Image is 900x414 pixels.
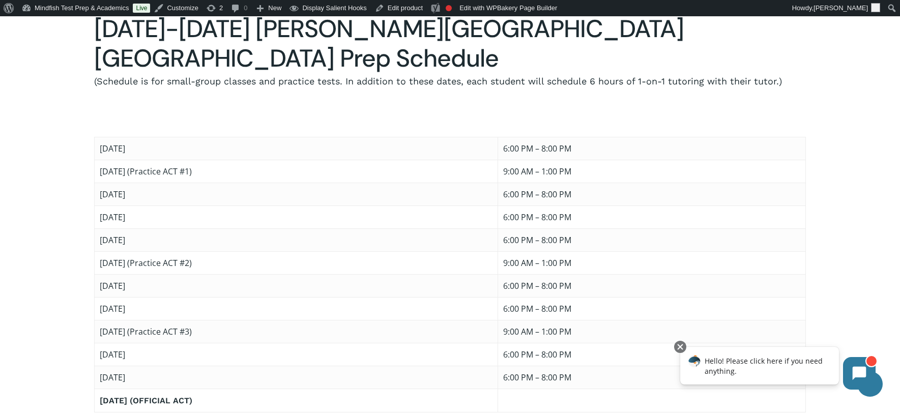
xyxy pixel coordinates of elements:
a: Live [133,4,150,13]
b: [DATE] (OFFICIAL ACT) [100,396,192,405]
td: [DATE] (Practice ACT #2) [94,252,498,275]
span: [PERSON_NAME] [814,4,868,12]
td: [DATE] [94,137,498,160]
div: Focus keyphrase not set [446,5,452,11]
td: [DATE] [94,275,498,298]
td: 9:00 AM – 1:00 PM [498,320,805,343]
td: [DATE] [94,183,498,206]
td: 6:00 PM – 8:00 PM [498,298,805,320]
td: 6:00 PM – 8:00 PM [498,183,805,206]
h2: [DATE]-[DATE] [PERSON_NAME][GEOGRAPHIC_DATA] [GEOGRAPHIC_DATA] Prep Schedule [94,14,806,73]
td: 6:00 PM – 8:00 PM [498,366,805,389]
td: 6:00 PM – 8:00 PM [498,137,805,160]
td: 9:00 AM – 1:00 PM [498,160,805,183]
iframe: Chatbot [670,339,886,400]
td: [DATE] (Practice ACT #3) [94,320,498,343]
td: 6:00 PM – 8:00 PM [498,275,805,298]
td: 6:00 PM – 8:00 PM [498,343,805,366]
td: [DATE] [94,343,498,366]
td: [DATE] [94,366,498,389]
p: (Schedule is for small-group classes and practice tests. In addition to these dates, each student... [94,75,806,87]
td: [DATE] [94,206,498,229]
td: [DATE] [94,298,498,320]
td: [DATE] (Practice ACT #1) [94,160,498,183]
td: 6:00 PM – 8:00 PM [498,229,805,252]
td: 9:00 AM – 1:00 PM [498,252,805,275]
td: [DATE] [94,229,498,252]
td: 6:00 PM – 8:00 PM [498,206,805,229]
